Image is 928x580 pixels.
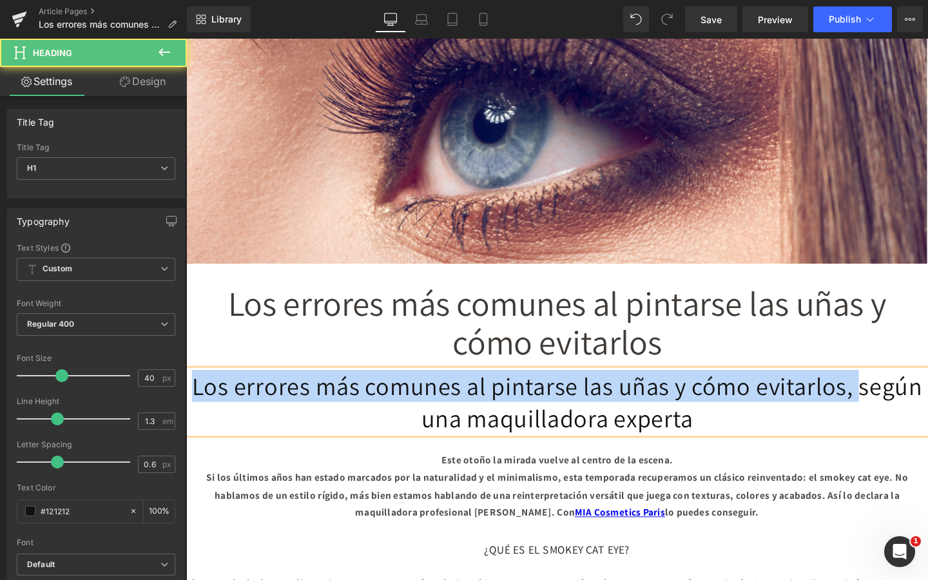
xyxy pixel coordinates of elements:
[437,6,468,32] a: Tablet
[268,436,512,449] strong: Este otoño la mirada vuelve al centro de la escena.
[162,460,173,469] span: px
[701,13,722,26] span: Save
[17,397,175,406] div: Line Height
[654,6,680,32] button: Redo
[144,500,175,523] div: %
[27,559,55,570] i: Default
[41,504,123,518] input: Color
[17,242,175,253] div: Text Styles
[39,19,162,30] span: Los errores más comunes al pintarse las uñas y cómo evitarlos, según una maquilladora experta
[211,14,242,25] span: Library
[17,143,175,152] div: Title Tag
[911,536,921,546] span: 1
[829,14,861,24] span: Publish
[17,110,55,128] div: Title Tag
[375,6,406,32] a: Desktop
[17,299,175,308] div: Font Weight
[27,319,75,329] b: Regular 400
[409,491,503,505] a: MIA Cosmetics Paris
[43,264,72,275] b: Custom
[813,6,892,32] button: Publish
[17,354,175,363] div: Font Size
[44,255,736,342] span: Los errores más comunes al pintarse las uñas y cómo evitarlos
[17,209,70,227] div: Typography
[162,374,173,382] span: px
[884,536,915,567] iframe: Intercom live chat
[17,440,175,449] div: Letter Spacing
[468,6,499,32] a: Mobile
[96,67,189,96] a: Design
[623,6,649,32] button: Undo
[39,6,187,17] a: Article Pages
[21,454,759,505] strong: Si los últimos años han estado marcados por la naturalidad y el minimalismo, esta temporada recup...
[33,48,72,58] span: Heading
[758,13,793,26] span: Preview
[187,6,251,32] a: New Library
[17,538,175,547] div: Font
[897,6,923,32] button: More
[162,417,173,425] span: em
[742,6,808,32] a: Preview
[406,6,437,32] a: Laptop
[17,483,175,492] div: Text Color
[27,163,36,173] b: H1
